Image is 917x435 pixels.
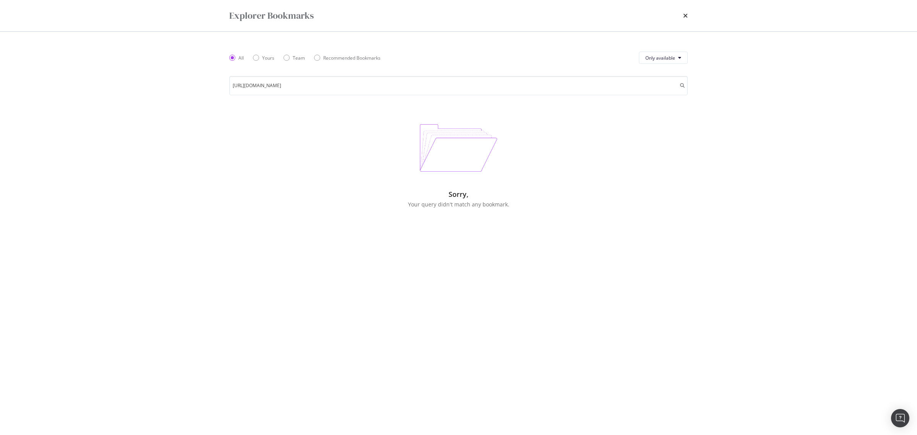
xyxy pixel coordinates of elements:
div: Recommended Bookmarks [314,55,381,61]
div: Sorry, [449,190,468,198]
div: Team [284,55,305,61]
span: Only available [645,55,675,61]
img: BLvG-C8o.png [420,124,497,172]
div: Recommended Bookmarks [323,55,381,61]
div: All [238,55,244,61]
div: Open Intercom Messenger [891,409,909,427]
div: Yours [262,55,274,61]
div: Team [293,55,305,61]
div: times [683,9,688,22]
button: Only available [639,52,688,64]
div: Explorer Bookmarks [229,9,314,22]
div: Your query didn't match any bookmark. [361,201,556,208]
div: Yours [253,55,274,61]
div: All [229,55,244,61]
input: Search [229,76,688,95]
